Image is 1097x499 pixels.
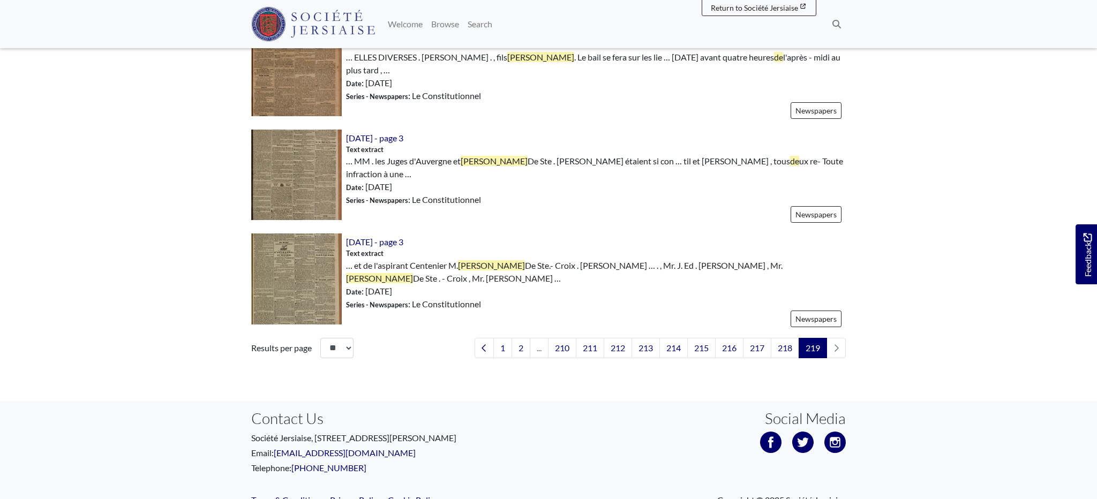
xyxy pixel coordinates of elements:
a: Would you like to provide feedback? [1076,224,1097,284]
a: Search [463,13,497,35]
span: Goto page 219 [799,338,827,358]
img: 14th October 1843 - page 3 [251,130,342,220]
p: Email: [251,447,540,459]
h3: Social Media [765,410,846,428]
h3: Contact Us [251,410,540,428]
a: [DATE] - page 3 [346,133,403,143]
p: Telephone: [251,462,540,474]
a: Goto page 217 [743,338,771,358]
a: Goto page 2 [512,338,530,358]
a: Newspapers [791,311,841,327]
label: Results per page [251,342,312,354]
a: Previous page [475,338,494,358]
a: Newspapers [791,102,841,119]
p: Société Jersiaise, [STREET_ADDRESS][PERSON_NAME] [251,432,540,444]
span: Feedback [1081,233,1094,277]
span: de [790,156,799,166]
a: Goto page 211 [576,338,604,358]
img: 25th June 1842 - page 3 [251,233,342,324]
a: Welcome [384,13,427,35]
span: Date [346,183,362,192]
span: … MM . les Juges d'Auvergne et De Ste . [PERSON_NAME] étaient si con … til et [PERSON_NAME] , tou... [346,155,846,180]
span: : Le Constitutionnel [346,193,481,206]
a: [DATE] - page 3 [346,237,403,247]
a: Goto page 1 [493,338,512,358]
span: [PERSON_NAME] [507,52,574,62]
a: Goto page 218 [771,338,799,358]
span: Series - Newspapers [346,92,408,101]
a: [EMAIL_ADDRESS][DOMAIN_NAME] [274,448,416,458]
span: Text extract [346,145,384,155]
span: … ELLES DIVERSES . [PERSON_NAME] . , fils . Le bail se fera sur les lie … [DATE] avant quatre heu... [346,51,846,77]
span: … et de l'aspirant Centenier M. De Ste.- Croix . [PERSON_NAME] … . , Mr. J. Ed . [PERSON_NAME] , ... [346,259,846,285]
a: Goto page 214 [659,338,688,358]
a: Goto page 212 [604,338,632,358]
a: Browse [427,13,463,35]
a: [PHONE_NUMBER] [291,463,366,473]
span: : [DATE] [346,77,392,89]
img: 15th May 1841 - page 1 [251,26,342,116]
a: Goto page 216 [715,338,743,358]
span: Date [346,79,362,88]
span: [PERSON_NAME] [346,273,413,283]
span: [PERSON_NAME] [458,260,525,270]
span: Series - Newspapers [346,196,408,205]
a: Goto page 215 [687,338,716,358]
img: Société Jersiaise [251,7,375,41]
span: : [DATE] [346,285,392,298]
span: Return to Société Jersiaise [711,3,798,12]
span: : Le Constitutionnel [346,298,481,311]
span: de [774,52,783,62]
a: Goto page 213 [632,338,660,358]
nav: pagination [470,338,846,358]
span: Series - Newspapers [346,300,408,309]
a: Société Jersiaise logo [251,4,375,44]
a: Goto page 210 [548,338,576,358]
a: Newspapers [791,206,841,223]
span: : [DATE] [346,180,392,193]
span: Date [346,288,362,296]
span: Text extract [346,248,384,259]
span: : Le Constitutionnel [346,89,481,102]
span: [PERSON_NAME] [461,156,528,166]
